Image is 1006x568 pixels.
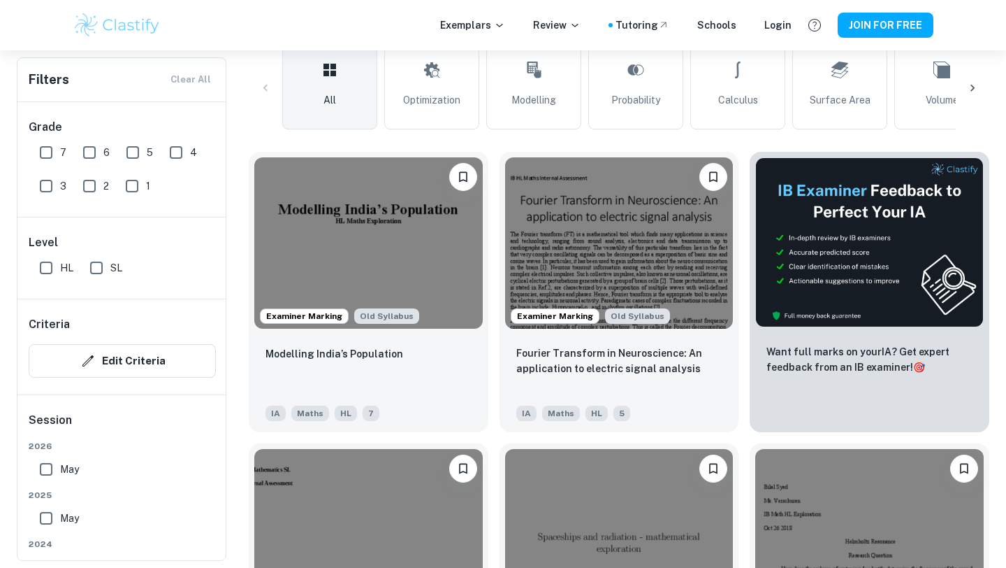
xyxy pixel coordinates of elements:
[950,455,978,483] button: Please log in to bookmark exemplars
[147,145,153,160] span: 5
[766,344,972,375] p: Want full marks on your IA ? Get expert feedback from an IB examiner!
[697,17,736,33] a: Schools
[103,178,109,194] span: 2
[803,13,826,37] button: Help and Feedback
[254,157,483,329] img: Maths IA example thumbnail: Modelling India’s Population
[505,157,734,329] img: Maths IA example thumbnail: Fourier Transform in Neuroscience: An ap
[29,316,70,333] h6: Criteria
[718,92,758,108] span: Calculus
[516,346,722,376] p: Fourier Transform in Neuroscience: An application to electric signal analysis
[615,17,669,33] a: Tutoring
[60,178,66,194] span: 3
[323,92,336,108] span: All
[29,412,216,440] h6: Session
[838,13,933,38] button: JOIN FOR FREE
[363,406,379,421] span: 7
[926,92,958,108] span: Volume
[542,406,580,421] span: Maths
[755,157,984,327] img: Thumbnail
[146,178,150,194] span: 1
[810,92,870,108] span: Surface Area
[29,489,216,502] span: 2025
[29,70,69,90] h6: Filters
[403,92,460,108] span: Optimization
[699,455,727,483] button: Please log in to bookmark exemplars
[354,308,419,324] span: Old Syllabus
[291,406,329,421] span: Maths
[354,308,419,324] div: Although this IA is written for the old math syllabus (last exam in November 2020), the current I...
[190,145,197,160] span: 4
[265,346,403,362] p: Modelling India’s Population
[335,406,357,421] span: HL
[500,152,739,432] a: Examiner MarkingAlthough this IA is written for the old math syllabus (last exam in November 2020...
[60,260,73,276] span: HL
[29,440,216,453] span: 2026
[449,163,477,191] button: Please log in to bookmark exemplars
[511,310,599,322] span: Examiner Marking
[605,308,670,324] div: Although this IA is written for the old math syllabus (last exam in November 2020), the current I...
[249,152,488,432] a: Examiner MarkingAlthough this IA is written for the old math syllabus (last exam in November 2020...
[29,119,216,136] h6: Grade
[605,308,670,324] span: Old Syllabus
[261,310,348,322] span: Examiner Marking
[73,11,161,39] img: Clastify logo
[110,260,122,276] span: SL
[60,145,66,160] span: 7
[613,406,630,421] span: 5
[265,406,286,421] span: IA
[103,145,110,160] span: 6
[29,344,216,378] button: Edit Criteria
[29,538,216,551] span: 2024
[585,406,608,421] span: HL
[516,406,537,421] span: IA
[611,92,660,108] span: Probability
[533,17,581,33] p: Review
[60,511,79,526] span: May
[449,455,477,483] button: Please log in to bookmark exemplars
[913,362,925,373] span: 🎯
[750,152,989,432] a: ThumbnailWant full marks on yourIA? Get expert feedback from an IB examiner!
[29,234,216,251] h6: Level
[511,92,556,108] span: Modelling
[440,17,505,33] p: Exemplars
[699,163,727,191] button: Please log in to bookmark exemplars
[60,462,79,477] span: May
[764,17,792,33] a: Login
